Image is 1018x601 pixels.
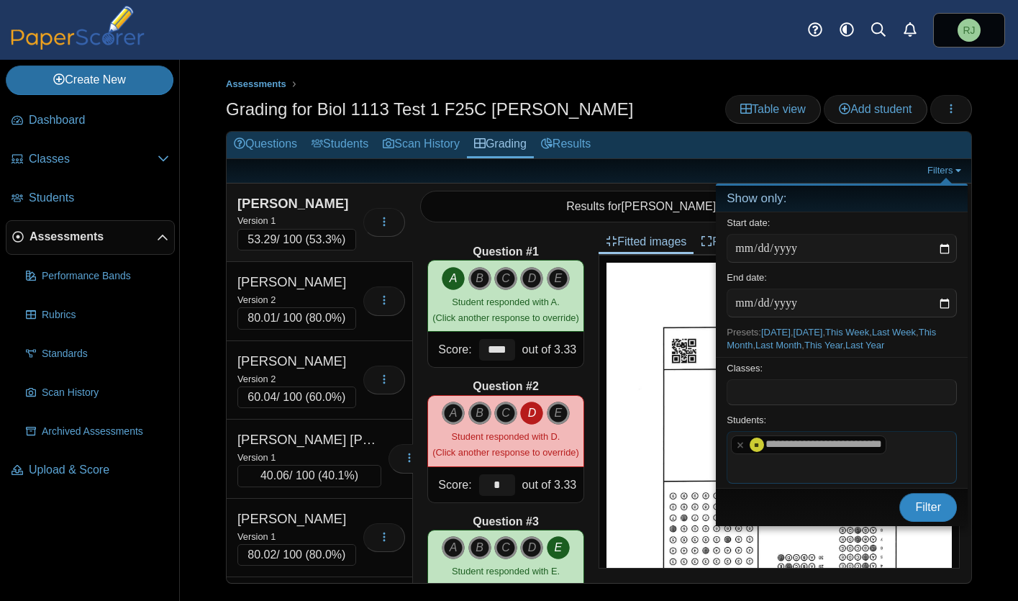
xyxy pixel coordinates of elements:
span: Student responded with A. [452,297,559,307]
a: Last Month [755,340,801,351]
label: Students: [727,415,766,425]
a: Richard Jones [933,13,1005,48]
span: Assessments [226,78,286,89]
i: D [520,402,543,425]
a: Dashboard [6,104,175,138]
div: / 100 ( ) [237,229,356,250]
a: Scan History [20,376,175,410]
label: End date: [727,272,767,283]
button: Filter [899,493,957,522]
x: remove tag [734,440,746,450]
i: B [468,536,491,559]
small: Version 2 [237,294,276,305]
span: Students [29,190,169,206]
span: Richard Jones [963,25,975,35]
i: A [442,267,465,290]
a: Upload & Score [6,453,175,488]
small: Version 1 [237,215,276,226]
span: 53.29 [247,233,276,245]
span: Student responded with D. [452,431,560,442]
i: C [494,536,517,559]
a: [DATE] [794,327,823,338]
span: Filter [915,501,941,513]
span: McCartney Holmes [752,442,762,448]
div: [PERSON_NAME] [237,352,356,371]
div: Score: [428,332,476,367]
span: 60.0% [309,391,342,403]
a: Students [6,181,175,216]
div: out of 3.33 [519,332,584,367]
div: / 100 ( ) [237,307,356,329]
a: Fitted images [599,230,694,254]
span: 40.06 [260,469,289,482]
a: Standards [20,337,175,371]
a: Classes [6,143,175,177]
i: E [547,402,570,425]
span: Scan History [42,386,169,400]
h1: Grading for Biol 1113 Test 1 F25C [PERSON_NAME] [226,97,633,122]
span: Presets: , , , , , , , [727,327,936,351]
span: 60.04 [247,391,276,403]
a: Students [304,132,376,158]
i: E [547,536,570,559]
div: [PERSON_NAME] [237,273,356,292]
i: C [494,267,517,290]
span: 53.3% [309,233,342,245]
label: Classes: [727,363,763,374]
a: Last Week [872,327,916,338]
a: Assessments [222,76,290,94]
span: 80.01 [247,312,276,324]
a: Full view images [694,230,804,254]
a: Archived Assessments [20,415,175,449]
a: PaperScorer [6,40,150,52]
span: Classes [29,151,158,167]
label: Start date: [727,217,770,228]
a: Scan History [376,132,467,158]
a: Alerts [894,14,926,46]
span: Standards [42,347,169,361]
img: PaperScorer [6,6,150,50]
i: A [442,536,465,559]
span: [PERSON_NAME] [622,200,717,212]
div: [PERSON_NAME] [PERSON_NAME] [237,430,381,449]
span: Add student [839,103,912,115]
a: This Week [825,327,869,338]
i: A [442,402,465,425]
a: Create New [6,65,173,94]
small: (Click another response to override) [432,566,578,592]
a: Results [534,132,598,158]
span: Archived Assessments [42,425,169,439]
span: 80.0% [309,548,342,561]
i: D [520,536,543,559]
small: (Click another response to override) [432,431,578,458]
span: 40.1% [322,469,354,482]
i: E [547,267,570,290]
span: 80.0% [309,312,342,324]
a: Assessments [6,220,175,255]
tags: ​ [727,379,957,405]
a: Filters [924,163,968,178]
small: Version 1 [237,531,276,542]
a: Rubrics [20,298,175,333]
small: Version 1 [237,452,276,463]
span: 80.02 [247,548,276,561]
span: Student responded with E. [452,566,560,577]
span: Rubrics [42,308,169,322]
b: Question #2 [473,379,539,394]
b: Question #3 [473,514,539,530]
div: out of 3.33 [519,467,584,502]
small: (Click another response to override) [432,297,578,323]
a: Performance Bands [20,259,175,294]
i: C [494,402,517,425]
span: Performance Bands [42,269,169,284]
span: Assessments [29,229,157,245]
div: [PERSON_NAME] [237,194,356,213]
i: D [520,267,543,290]
a: Grading [467,132,534,158]
tags: ​ [727,431,957,483]
b: Question #1 [473,244,539,260]
div: / 100 ( ) [237,465,381,487]
span: Upload & Score [29,462,169,478]
small: Version 2 [237,374,276,384]
a: Add student [824,95,927,124]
